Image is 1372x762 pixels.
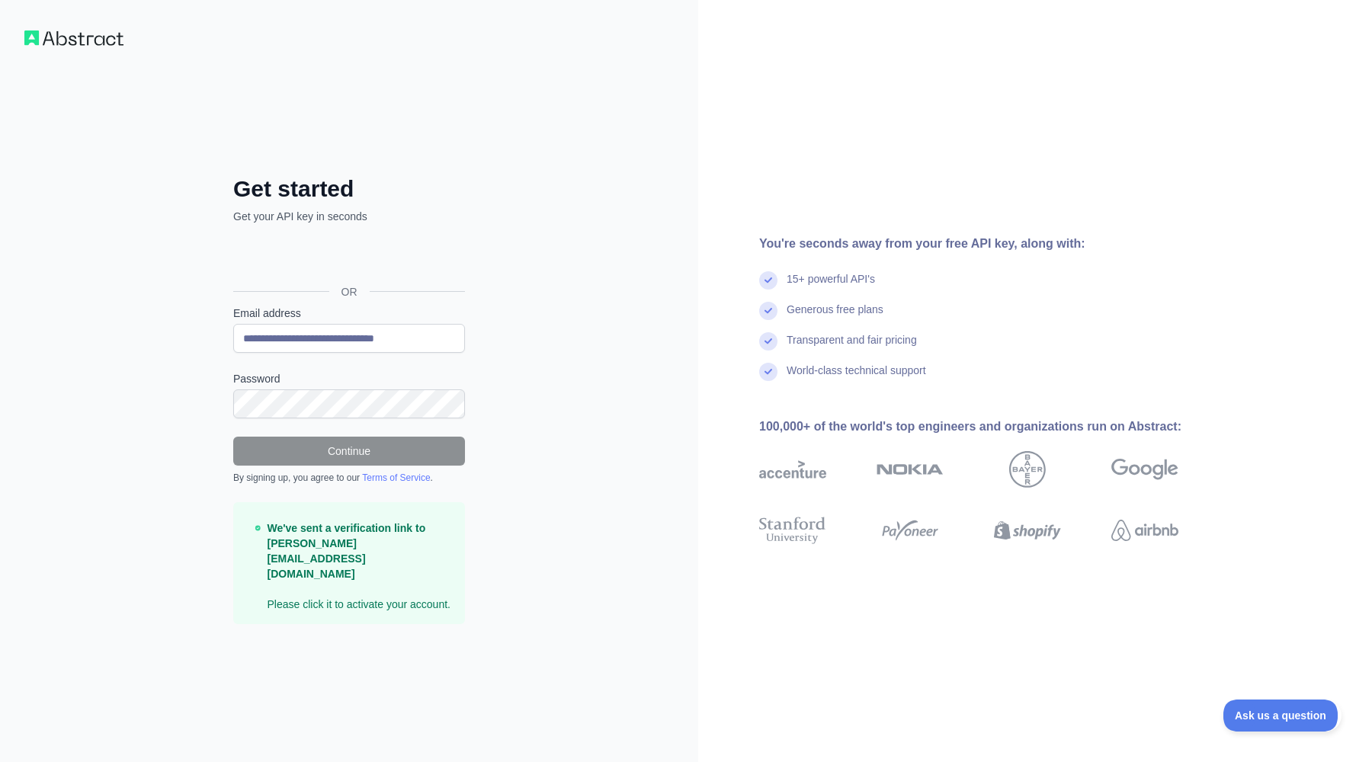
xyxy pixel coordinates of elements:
[233,241,462,274] div: Logga in med Google. Öppnas på en ny flik.
[268,520,454,612] p: Please click it to activate your account.
[226,241,470,274] iframe: Knappen Logga in med Google
[1111,514,1178,547] img: airbnb
[268,522,426,580] strong: We've sent a verification link to [PERSON_NAME][EMAIL_ADDRESS][DOMAIN_NAME]
[24,30,123,46] img: Workflow
[877,451,944,488] img: nokia
[233,472,465,484] div: By signing up, you agree to our .
[787,363,926,393] div: World-class technical support
[994,514,1061,547] img: shopify
[787,302,883,332] div: Generous free plans
[877,514,944,547] img: payoneer
[1223,700,1342,732] iframe: Toggle Customer Support
[787,271,875,302] div: 15+ powerful API's
[759,235,1227,253] div: You're seconds away from your free API key, along with:
[759,418,1227,436] div: 100,000+ of the world's top engineers and organizations run on Abstract:
[759,271,777,290] img: check mark
[759,514,826,547] img: stanford university
[759,302,777,320] img: check mark
[1111,451,1178,488] img: google
[787,332,917,363] div: Transparent and fair pricing
[759,332,777,351] img: check mark
[362,472,430,483] a: Terms of Service
[759,363,777,381] img: check mark
[233,371,465,386] label: Password
[233,209,465,224] p: Get your API key in seconds
[233,306,465,321] label: Email address
[759,451,826,488] img: accenture
[1009,451,1046,488] img: bayer
[233,437,465,466] button: Continue
[233,175,465,203] h2: Get started
[329,284,370,299] span: OR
